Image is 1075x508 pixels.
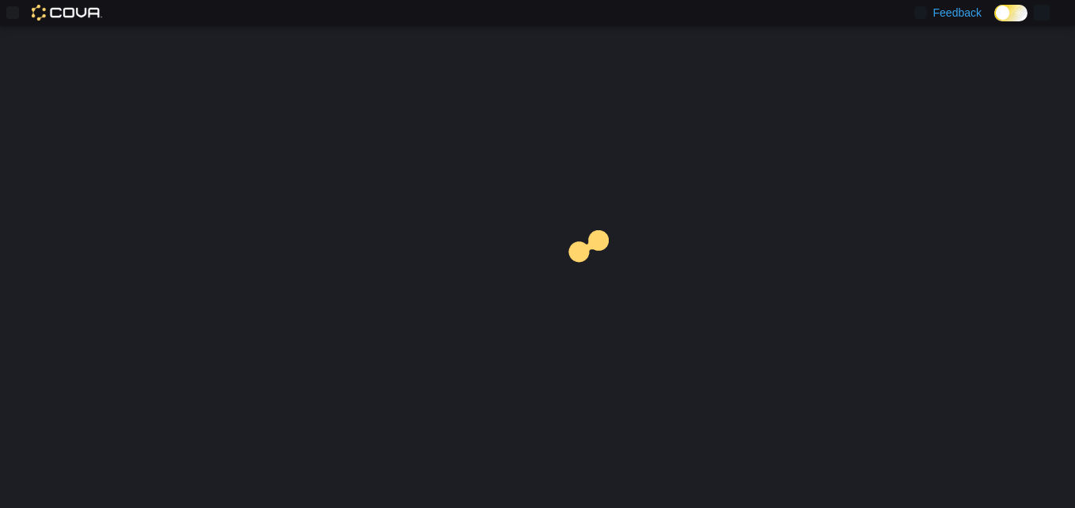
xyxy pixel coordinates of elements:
input: Dark Mode [994,5,1028,21]
img: Cova [32,5,102,21]
span: Feedback [933,5,982,21]
img: cova-loader [537,218,656,337]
